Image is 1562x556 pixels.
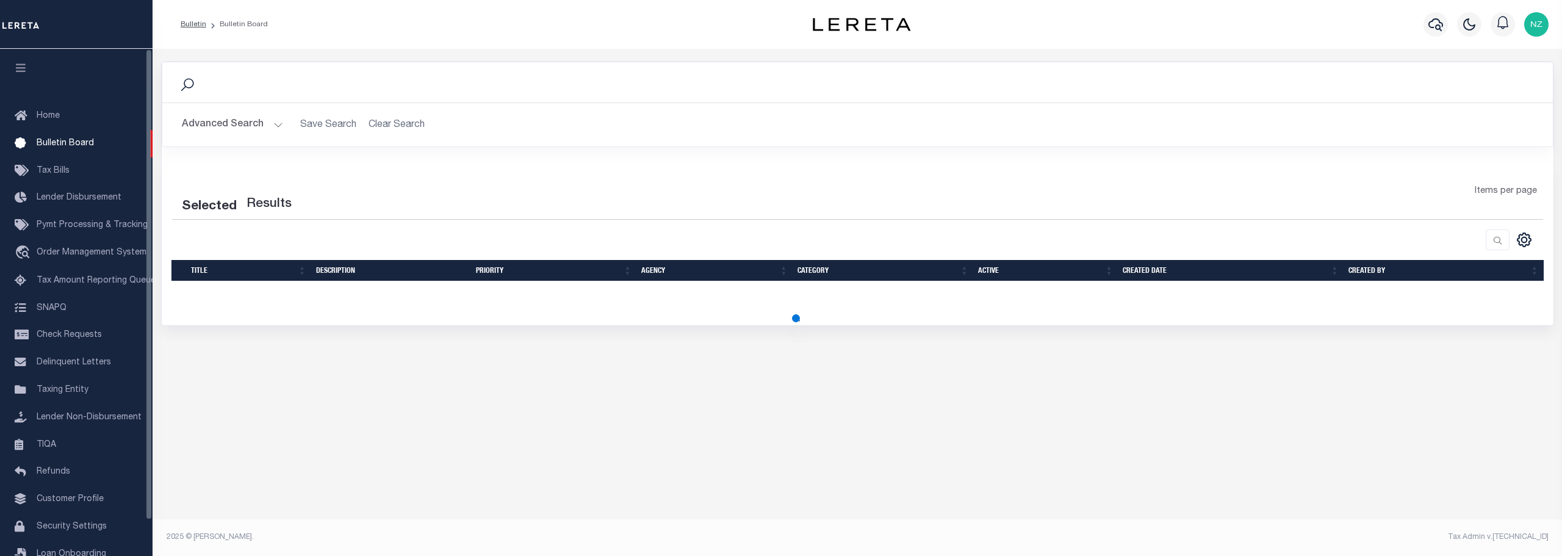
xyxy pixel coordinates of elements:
th: Agency [636,260,793,281]
span: Tax Bills [37,167,70,175]
th: Created by [1344,260,1543,281]
span: Items per page [1475,185,1537,198]
i: travel_explore [15,245,34,261]
span: Bulletin Board [37,139,94,148]
span: Order Management System [37,248,146,257]
th: Active [973,260,1118,281]
img: logo-dark.svg [813,18,910,31]
li: Bulletin Board [206,19,268,30]
div: Tax Admin v.[TECHNICAL_ID] [866,532,1549,543]
button: Advanced Search [182,113,283,137]
a: Bulletin [181,21,206,28]
span: Pymt Processing & Tracking [37,221,148,229]
div: Selected [182,197,237,217]
label: Results [247,195,292,214]
div: 2025 © [PERSON_NAME]. [157,532,858,543]
span: Refunds [37,468,70,476]
span: Taxing Entity [37,386,88,394]
th: description [311,260,471,281]
span: Lender Disbursement [37,193,121,202]
th: Category [793,260,973,281]
span: Delinquent Letters [37,358,111,367]
span: Customer Profile [37,495,104,504]
span: TIQA [37,440,56,449]
img: svg+xml;base64,PHN2ZyB4bWxucz0iaHR0cDovL3d3dy53My5vcmcvMjAwMC9zdmciIHBvaW50ZXItZXZlbnRzPSJub25lIi... [1524,12,1549,37]
span: Lender Non-Disbursement [37,413,142,422]
th: Priority [471,260,637,281]
th: Created date [1118,260,1344,281]
span: Security Settings [37,522,107,531]
span: Check Requests [37,331,102,339]
span: SNAPQ [37,303,67,312]
span: Home [37,112,60,120]
th: Title [186,260,311,281]
span: Tax Amount Reporting Queue [37,276,156,285]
